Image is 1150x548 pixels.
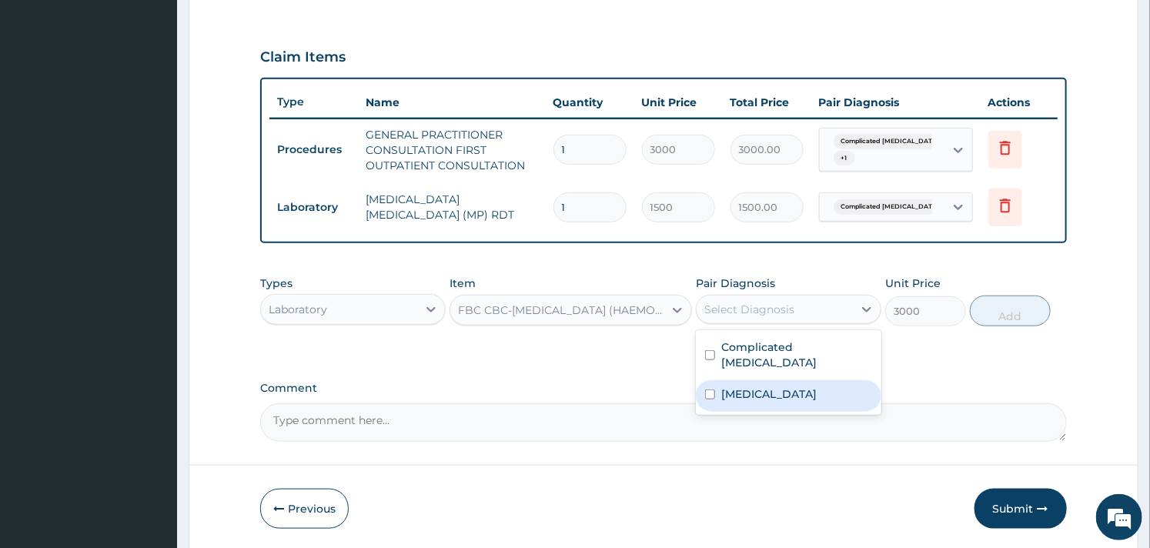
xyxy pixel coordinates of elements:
td: Procedures [269,135,358,164]
label: Types [260,277,293,290]
label: [MEDICAL_DATA] [721,386,817,402]
td: [MEDICAL_DATA] [MEDICAL_DATA] (MP) RDT [358,184,545,230]
h3: Claim Items [260,49,346,66]
div: Select Diagnosis [704,302,794,317]
div: Laboratory [269,302,327,317]
img: d_794563401_company_1708531726252_794563401 [28,77,62,115]
button: Submit [974,489,1067,529]
th: Quantity [546,87,634,118]
span: + 1 [834,151,855,166]
th: Pair Diagnosis [811,87,981,118]
th: Name [358,87,545,118]
textarea: Type your message and hit 'Enter' [8,376,293,429]
button: Add [970,296,1051,326]
td: GENERAL PRACTITIONER CONSULTATION FIRST OUTPATIENT CONSULTATION [358,119,545,181]
label: Pair Diagnosis [696,276,775,291]
label: Unit Price [885,276,941,291]
div: Minimize live chat window [252,8,289,45]
label: Item [450,276,476,291]
th: Unit Price [634,87,723,118]
button: Previous [260,489,349,529]
th: Actions [981,87,1058,118]
div: FBC CBC-[MEDICAL_DATA] (HAEMOGRAM) - [BLOOD] [458,302,664,318]
div: Chat with us now [80,86,259,106]
span: Complicated [MEDICAL_DATA] [834,134,948,149]
label: Comment [260,382,1066,395]
th: Type [269,88,358,116]
label: Complicated [MEDICAL_DATA] [721,339,872,370]
span: We're online! [89,172,212,327]
th: Total Price [723,87,811,118]
span: Complicated [MEDICAL_DATA] [834,199,948,215]
td: Laboratory [269,193,358,222]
